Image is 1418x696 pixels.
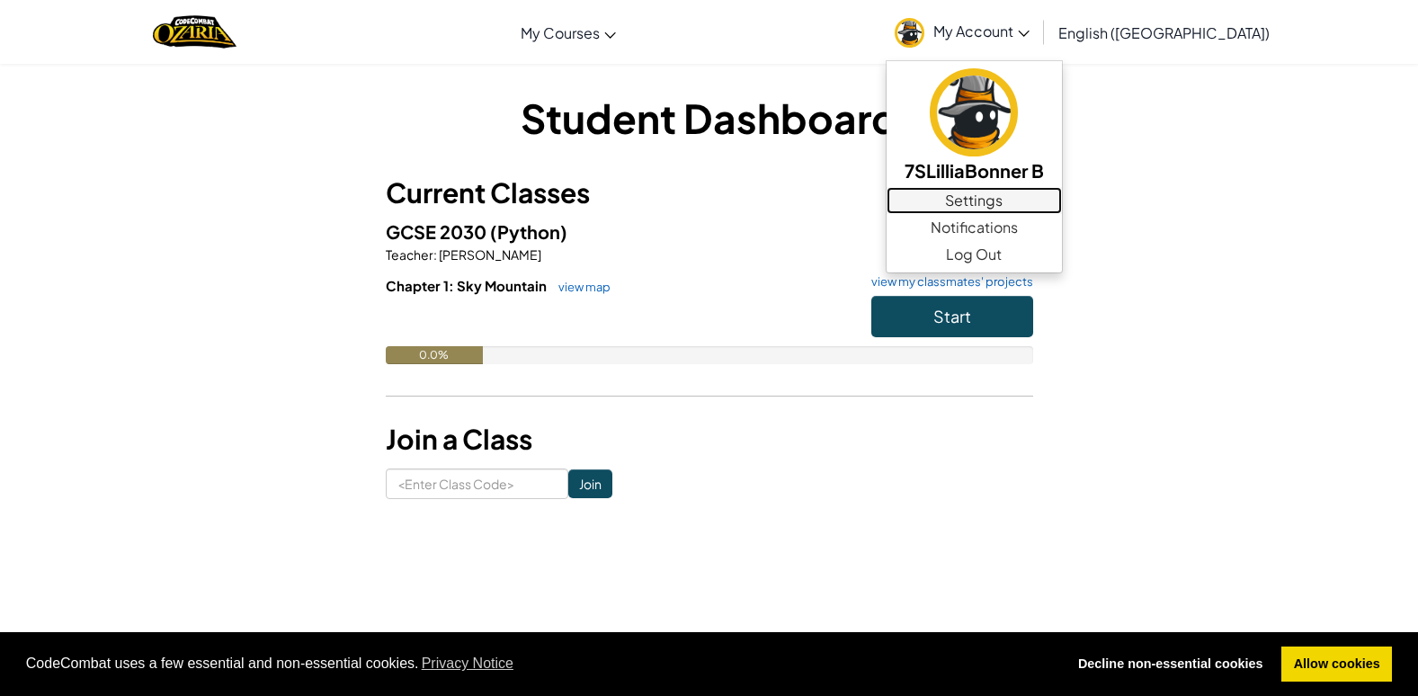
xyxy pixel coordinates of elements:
[437,246,541,263] span: [PERSON_NAME]
[490,220,567,243] span: (Python)
[153,13,236,50] img: Home
[1066,647,1275,683] a: deny cookies
[905,156,1044,184] h5: 7SLilliaBonner B
[930,68,1018,156] img: avatar
[433,246,437,263] span: :
[386,220,490,243] span: GCSE 2030
[933,306,971,326] span: Start
[1058,23,1270,42] span: English ([GEOGRAPHIC_DATA])
[887,241,1062,268] a: Log Out
[887,214,1062,241] a: Notifications
[386,277,549,294] span: Chapter 1: Sky Mountain
[862,276,1033,288] a: view my classmates' projects
[886,4,1039,60] a: My Account
[871,296,1033,337] button: Start
[549,280,611,294] a: view map
[568,469,612,498] input: Join
[26,650,1052,677] span: CodeCombat uses a few essential and non-essential cookies.
[386,346,483,364] div: 0.0%
[521,23,600,42] span: My Courses
[895,18,924,48] img: avatar
[386,246,433,263] span: Teacher
[512,8,625,57] a: My Courses
[386,419,1033,460] h3: Join a Class
[386,468,568,499] input: <Enter Class Code>
[887,66,1062,187] a: 7SLilliaBonner B
[1281,647,1392,683] a: allow cookies
[153,13,236,50] a: Ozaria by CodeCombat logo
[386,173,1033,213] h3: Current Classes
[1049,8,1279,57] a: English ([GEOGRAPHIC_DATA])
[419,650,517,677] a: learn more about cookies
[386,90,1033,146] h1: Student Dashboard
[933,22,1030,40] span: My Account
[931,217,1018,238] span: Notifications
[887,187,1062,214] a: Settings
